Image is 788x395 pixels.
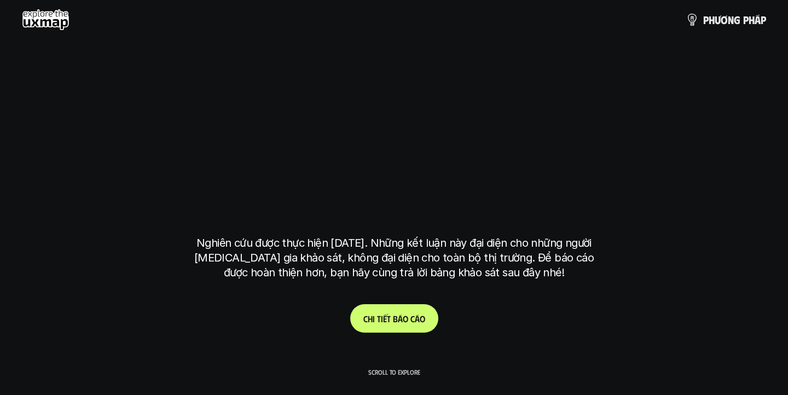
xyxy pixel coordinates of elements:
span: á [398,313,403,324]
h6: Kết quả nghiên cứu [356,66,439,78]
a: Chitiếtbáocáo [350,304,438,333]
span: b [393,313,398,324]
span: t [377,313,381,324]
span: o [403,313,408,324]
p: Nghiên cứu được thực hiện [DATE]. Những kết luận này đại diện cho những người [MEDICAL_DATA] gia ... [189,236,599,280]
span: h [749,14,755,26]
p: Scroll to explore [368,368,420,376]
span: p [703,14,709,26]
span: g [734,14,740,26]
span: h [368,313,373,324]
span: t [387,313,391,324]
span: i [381,313,383,324]
span: á [415,313,420,324]
span: p [761,14,766,26]
span: n [728,14,734,26]
span: ư [715,14,721,26]
h1: tại [GEOGRAPHIC_DATA] [199,179,589,225]
span: ế [383,313,387,324]
span: á [755,14,761,26]
span: h [709,14,715,26]
a: phươngpháp [686,9,766,31]
span: o [420,313,425,324]
span: ơ [721,14,728,26]
span: C [363,313,368,324]
span: c [410,313,415,324]
span: i [373,313,375,324]
h1: phạm vi công việc của [194,92,594,138]
span: p [743,14,749,26]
